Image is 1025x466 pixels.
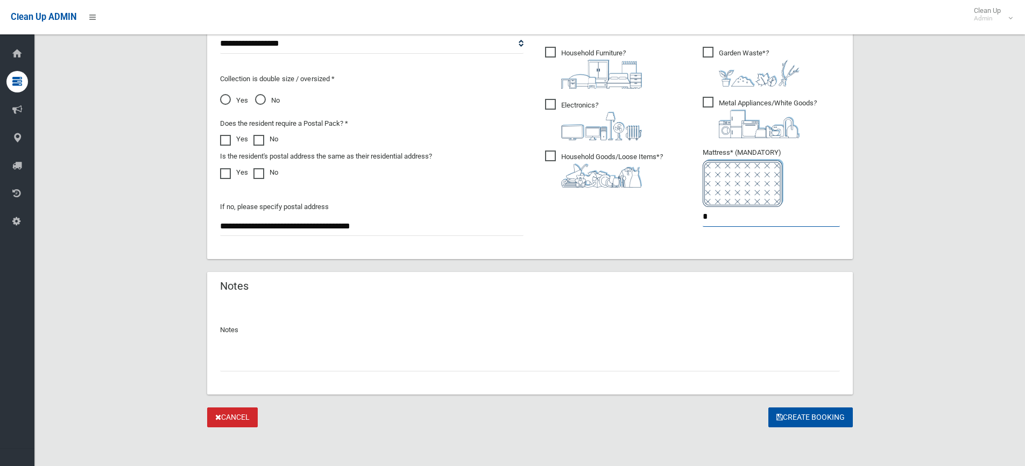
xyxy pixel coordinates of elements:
p: Collection is double size / oversized * [220,73,524,85]
span: Household Goods/Loose Items* [545,150,663,188]
img: 394712a680b73dbc3d2a6a3a7ffe5a07.png [561,112,642,140]
span: No [255,94,280,107]
header: Notes [207,276,261,297]
i: ? [561,153,663,188]
label: Is the resident's postal address the same as their residential address? [220,150,432,163]
span: Clean Up [969,6,1012,23]
span: Household Furniture [545,47,642,89]
label: No [253,133,278,146]
img: b13cc3517677393f34c0a387616ef184.png [561,163,642,188]
img: e7408bece873d2c1783593a074e5cb2f.png [703,159,783,207]
span: Yes [220,94,248,107]
label: Yes [220,133,248,146]
label: Does the resident require a Postal Pack? * [220,117,348,130]
button: Create Booking [768,407,853,427]
label: Yes [220,166,248,179]
i: ? [561,49,642,89]
span: Metal Appliances/White Goods [703,97,817,138]
small: Admin [974,15,1001,23]
label: If no, please specify postal address [220,200,329,213]
span: Electronics [545,99,642,140]
i: ? [719,99,817,138]
label: No [253,166,278,179]
p: Notes [220,324,840,336]
img: aa9efdbe659d29b613fca23ba79d85cb.png [561,60,642,89]
span: Garden Waste* [703,47,800,87]
span: Mattress* (MANDATORY) [703,148,840,207]
span: Clean Up ADMIN [11,12,76,22]
i: ? [719,49,800,87]
i: ? [561,101,642,140]
img: 36c1b0289cb1767239cdd3de9e694f19.png [719,110,800,138]
img: 4fd8a5c772b2c999c83690221e5242e0.png [719,60,800,87]
a: Cancel [207,407,258,427]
